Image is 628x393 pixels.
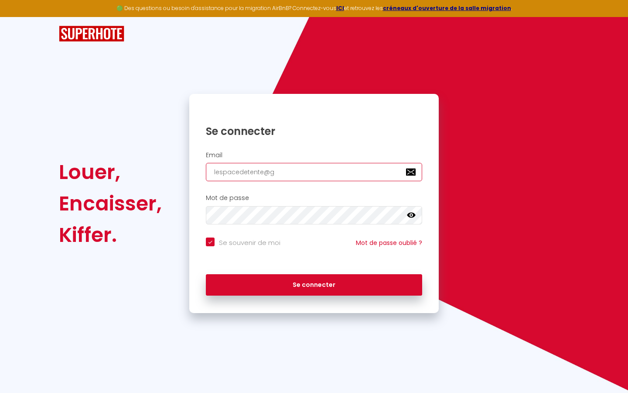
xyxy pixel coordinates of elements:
[206,274,422,296] button: Se connecter
[356,238,422,247] a: Mot de passe oublié ?
[336,4,344,12] a: ICI
[7,3,33,30] button: Ouvrir le widget de chat LiveChat
[206,152,422,159] h2: Email
[59,156,162,188] div: Louer,
[206,124,422,138] h1: Se connecter
[206,163,422,181] input: Ton Email
[206,194,422,202] h2: Mot de passe
[383,4,511,12] a: créneaux d'ouverture de la salle migration
[59,219,162,251] div: Kiffer.
[59,26,124,42] img: SuperHote logo
[59,188,162,219] div: Encaisser,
